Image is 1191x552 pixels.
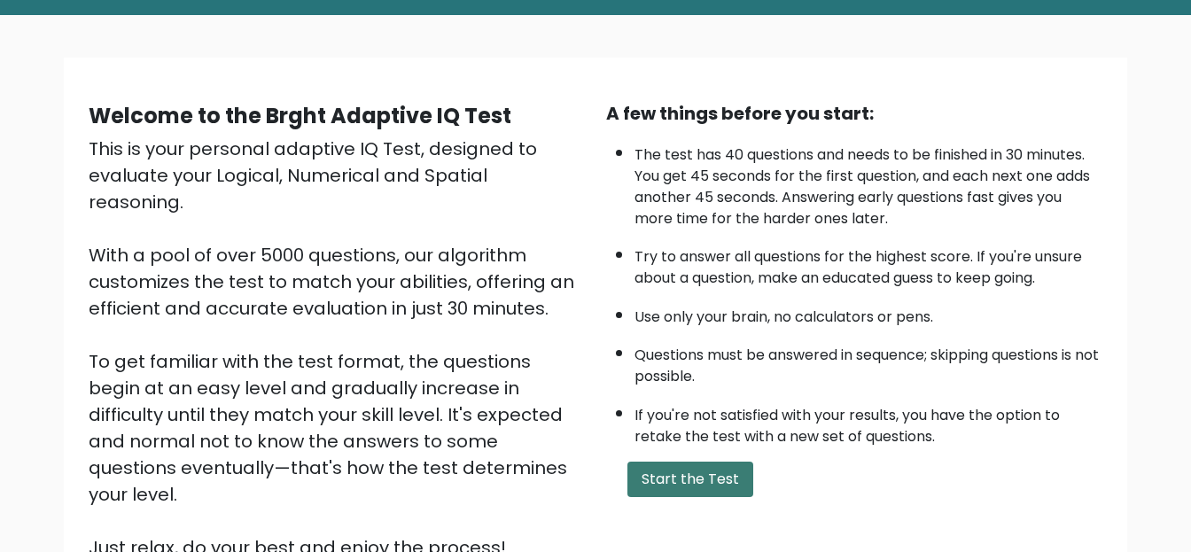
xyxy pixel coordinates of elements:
div: A few things before you start: [606,100,1102,127]
li: If you're not satisfied with your results, you have the option to retake the test with a new set ... [634,396,1102,447]
b: Welcome to the Brght Adaptive IQ Test [89,101,511,130]
li: Try to answer all questions for the highest score. If you're unsure about a question, make an edu... [634,237,1102,289]
li: The test has 40 questions and needs to be finished in 30 minutes. You get 45 seconds for the firs... [634,136,1102,229]
button: Start the Test [627,462,753,497]
li: Use only your brain, no calculators or pens. [634,298,1102,328]
li: Questions must be answered in sequence; skipping questions is not possible. [634,336,1102,387]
